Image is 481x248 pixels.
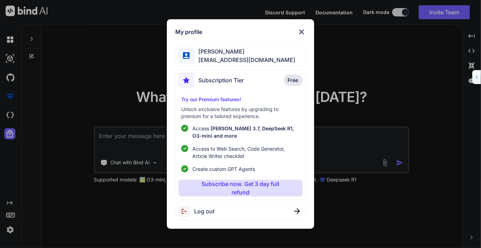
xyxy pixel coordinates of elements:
[192,180,289,197] p: Subscribe now. Get 3 day full refund
[198,76,244,84] span: Subscription Tier
[194,56,295,64] span: [EMAIL_ADDRESS][DOMAIN_NAME]
[175,28,202,36] h1: My profile
[192,125,294,139] span: [PERSON_NAME] 3.7, DeepSeek R1, O3-mini and more
[194,47,295,56] span: [PERSON_NAME]
[192,145,299,160] span: Access to Web Search, Code Generator, Article Writer checklist
[288,77,298,84] span: Free
[178,206,194,217] img: logout
[181,125,188,132] img: checklist
[178,180,302,197] button: Subscribe now. Get 3 day full refund
[181,106,299,120] p: Unlock exclusive features by upgrading to premium for a tailored experience.
[297,28,306,36] img: close
[192,125,299,139] p: Access
[181,96,299,103] p: Try our Premium features!
[178,73,194,88] img: subscription
[181,165,188,172] img: checklist
[194,207,214,215] span: Log out
[183,52,190,59] img: profile
[294,208,300,214] img: close
[181,145,188,152] img: checklist
[192,165,255,173] span: Create custom GPT Agents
